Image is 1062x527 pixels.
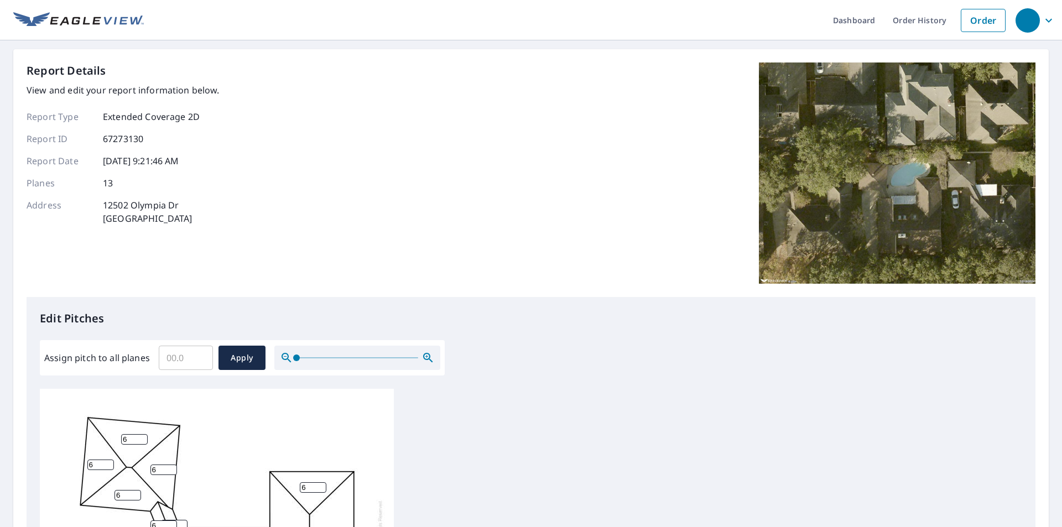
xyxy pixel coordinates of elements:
p: Extended Coverage 2D [103,110,200,123]
img: Top image [759,62,1035,284]
p: View and edit your report information below. [27,84,220,97]
p: 12502 Olympia Dr [GEOGRAPHIC_DATA] [103,199,192,225]
p: Report Date [27,154,93,168]
img: EV Logo [13,12,144,29]
p: [DATE] 9:21:46 AM [103,154,179,168]
p: 13 [103,176,113,190]
input: 00.0 [159,342,213,373]
label: Assign pitch to all planes [44,351,150,364]
p: Planes [27,176,93,190]
button: Apply [218,346,265,370]
p: 67273130 [103,132,143,145]
p: Report ID [27,132,93,145]
p: Report Type [27,110,93,123]
span: Apply [227,351,257,365]
p: Report Details [27,62,106,79]
a: Order [961,9,1006,32]
p: Edit Pitches [40,310,1022,327]
p: Address [27,199,93,225]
